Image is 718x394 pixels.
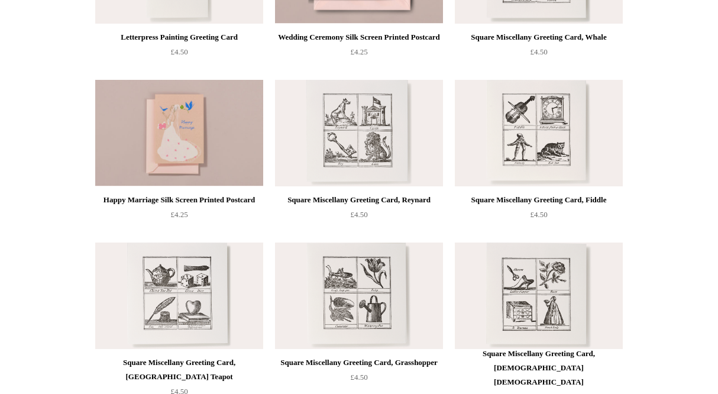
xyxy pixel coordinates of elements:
[95,30,263,79] a: Letterpress Painting Greeting Card £4.50
[455,193,623,241] a: Square Miscellany Greeting Card, Fiddle £4.50
[98,356,260,384] div: Square Miscellany Greeting Card, [GEOGRAPHIC_DATA] Teapot
[455,243,623,349] img: Square Miscellany Greeting Card, French Lady
[98,30,260,44] div: Letterpress Painting Greeting Card
[275,80,443,186] img: Square Miscellany Greeting Card, Reynard
[350,210,367,219] span: £4.50
[350,373,367,382] span: £4.50
[95,193,263,241] a: Happy Marriage Silk Screen Printed Postcard £4.25
[455,80,623,186] img: Square Miscellany Greeting Card, Fiddle
[170,47,187,56] span: £4.50
[458,347,620,389] div: Square Miscellany Greeting Card, [DEMOGRAPHIC_DATA] [DEMOGRAPHIC_DATA]
[170,210,187,219] span: £4.25
[278,356,440,370] div: Square Miscellany Greeting Card, Grasshopper
[275,243,443,349] img: Square Miscellany Greeting Card, Grasshopper
[95,80,263,186] a: Happy Marriage Silk Screen Printed Postcard Happy Marriage Silk Screen Printed Postcard
[458,30,620,44] div: Square Miscellany Greeting Card, Whale
[455,30,623,79] a: Square Miscellany Greeting Card, Whale £4.50
[350,47,367,56] span: £4.25
[275,193,443,241] a: Square Miscellany Greeting Card, Reynard £4.50
[278,30,440,44] div: Wedding Ceremony Silk Screen Printed Postcard
[530,47,547,56] span: £4.50
[275,30,443,79] a: Wedding Ceremony Silk Screen Printed Postcard £4.25
[278,193,440,207] div: Square Miscellany Greeting Card, Reynard
[455,243,623,349] a: Square Miscellany Greeting Card, French Lady Square Miscellany Greeting Card, French Lady
[95,80,263,186] img: Happy Marriage Silk Screen Printed Postcard
[275,243,443,349] a: Square Miscellany Greeting Card, Grasshopper Square Miscellany Greeting Card, Grasshopper
[458,193,620,207] div: Square Miscellany Greeting Card, Fiddle
[95,243,263,349] a: Square Miscellany Greeting Card, China Teapot Square Miscellany Greeting Card, China Teapot
[275,80,443,186] a: Square Miscellany Greeting Card, Reynard Square Miscellany Greeting Card, Reynard
[530,210,547,219] span: £4.50
[98,193,260,207] div: Happy Marriage Silk Screen Printed Postcard
[95,243,263,349] img: Square Miscellany Greeting Card, China Teapot
[455,80,623,186] a: Square Miscellany Greeting Card, Fiddle Square Miscellany Greeting Card, Fiddle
